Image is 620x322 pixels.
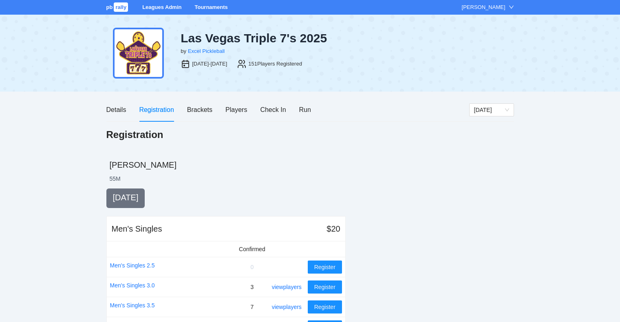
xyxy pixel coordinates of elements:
h2: [PERSON_NAME] [110,159,514,171]
span: pb [106,4,113,10]
a: pbrally [106,4,130,10]
a: Leagues Admin [142,4,181,10]
a: Excel Pickleball [188,48,225,54]
div: Las Vegas Triple 7's 2025 [181,31,371,46]
div: Details [106,105,126,115]
div: Run [299,105,311,115]
span: Register [314,263,335,272]
span: rally [114,2,128,12]
li: 55 M [110,175,121,183]
button: Register [308,280,342,294]
button: Register [308,261,342,274]
div: [DATE]-[DATE] [192,60,227,68]
div: by [181,47,186,55]
a: Men's Singles 3.5 [110,301,155,310]
a: view players [272,304,302,310]
a: Tournaments [194,4,227,10]
span: Friday [474,104,509,116]
div: 151 Players Registered [248,60,302,68]
td: 7 [236,297,269,317]
img: tiple-sevens-24.png [113,28,164,79]
div: Registration [139,105,174,115]
div: Men's Singles [112,223,162,234]
span: Register [314,302,335,311]
h1: Registration [106,128,163,141]
a: Men's Singles 3.0 [110,281,155,290]
a: Men's Singles 2.5 [110,261,155,270]
td: Confirmed [236,241,269,257]
td: 3 [236,277,269,297]
div: [PERSON_NAME] [462,3,505,11]
div: $20 [327,223,340,234]
div: Players [225,105,247,115]
div: Brackets [187,105,212,115]
a: view players [272,284,302,290]
button: Register [308,300,342,313]
span: [DATE] [113,193,139,202]
span: 0 [250,264,254,270]
span: Register [314,283,335,291]
div: Check In [260,105,286,115]
span: down [509,4,514,10]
